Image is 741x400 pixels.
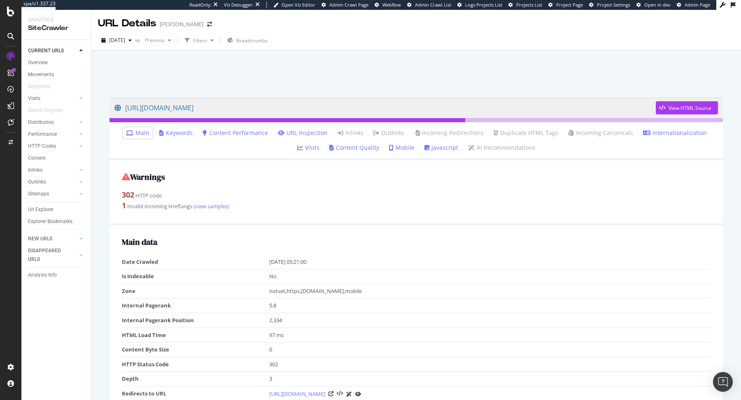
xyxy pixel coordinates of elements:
a: Main [126,129,149,137]
a: Overview [28,58,85,67]
button: View HTML Source [656,101,718,114]
a: Project Page [548,2,583,8]
div: Distribution [28,118,54,127]
td: 97 ms [269,328,711,342]
div: Outlinks [28,178,46,186]
a: Visit Online Page [329,391,333,396]
td: [DATE] 05:21:00 [269,255,711,269]
a: Movements [28,70,85,79]
span: Open in dev [644,2,671,8]
div: Performance [28,130,57,139]
div: Inlinks [28,166,42,174]
td: Zone [122,284,269,298]
div: View HTML Source [669,105,711,112]
div: Analytics [28,16,84,23]
button: Breadcrumbs [224,34,271,47]
div: arrow-right-arrow-left [207,21,212,27]
button: Filters [182,34,217,47]
div: HTTP code [122,190,711,200]
div: Movements [28,70,54,79]
a: DISAPPEARED URLS [28,247,77,264]
a: (view samples) [192,202,229,210]
a: Segments [28,82,58,91]
td: No [269,269,711,284]
div: Explorer Bookmarks [28,217,72,226]
td: HTTP Status Code [122,357,269,372]
a: Admin Crawl Page [322,2,368,8]
a: AI Recommendations [468,144,535,152]
strong: 1 [122,200,126,210]
div: Analysis Info [28,271,57,279]
a: Open Viz Editor [273,2,315,8]
a: Webflow [375,2,401,8]
span: 2025 Sep. 11th [109,37,125,44]
td: notset,https,[DOMAIN_NAME],mobile [269,284,711,298]
a: Sitemaps [28,190,77,198]
a: Admin Crawl List [407,2,451,8]
td: Internal Pagerank Position [122,313,269,328]
a: Duplicate HTML Tags [494,129,558,137]
td: 2,334 [269,313,711,328]
a: Performance [28,130,77,139]
a: Url Explorer [28,205,85,214]
span: vs [135,37,142,44]
a: Explorer Bookmarks [28,217,85,226]
span: Logs Projects List [465,2,502,8]
a: Keywords [159,129,193,137]
div: Search Engines [28,106,62,115]
td: 3 [269,372,711,386]
td: HTML Load Time [122,328,269,342]
a: Outlinks [28,178,77,186]
a: Content [28,154,85,163]
span: Webflow [382,2,401,8]
span: Project Settings [597,2,630,8]
a: Distribution [28,118,77,127]
span: Breadcrumbs [236,37,268,44]
td: 0 [269,342,711,357]
a: Project Settings [589,2,630,8]
button: Previous [142,34,175,47]
td: Is Indexable [122,269,269,284]
div: invalid incoming Hreflangs [122,200,711,211]
div: Content [28,154,46,163]
div: URL Details [98,16,156,30]
a: Inlinks [28,166,77,174]
td: Internal Pagerank [122,298,269,313]
a: Projects List [508,2,542,8]
a: Outlinks [373,129,404,137]
div: Url Explorer [28,205,54,214]
a: [URL][DOMAIN_NAME] [114,98,656,118]
a: Javascript [424,144,458,152]
a: Internationalization [643,129,707,137]
td: Date Crawled [122,255,269,269]
a: Open in dev [636,2,671,8]
span: Open Viz Editor [282,2,315,8]
div: Segments [28,82,50,91]
span: Admin Crawl List [415,2,451,8]
button: View HTML Source [337,391,343,397]
a: Incoming Canonicals [568,129,633,137]
a: URL Inspection [278,129,328,137]
td: 5.8 [269,298,711,313]
a: Analysis Info [28,271,85,279]
span: Project Page [556,2,583,8]
a: Admin Page [677,2,710,8]
div: SiteCrawler [28,23,84,33]
td: Content Byte Size [122,342,269,357]
div: Visits [28,94,40,103]
a: HTTP Codes [28,142,77,151]
a: Mobile [389,144,415,152]
h2: Warnings [122,172,711,181]
div: Overview [28,58,48,67]
a: NEW URLS [28,235,77,243]
span: Previous [142,37,165,44]
a: URL Inspection [355,390,361,398]
div: [PERSON_NAME] [160,20,204,28]
div: ReadOnly: [189,2,212,8]
div: Open Intercom Messenger [713,372,733,392]
a: Visits [28,94,77,103]
span: Projects List [516,2,542,8]
a: Content Quality [329,144,379,152]
a: CURRENT URLS [28,47,77,55]
a: Incoming Redirections [414,129,484,137]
